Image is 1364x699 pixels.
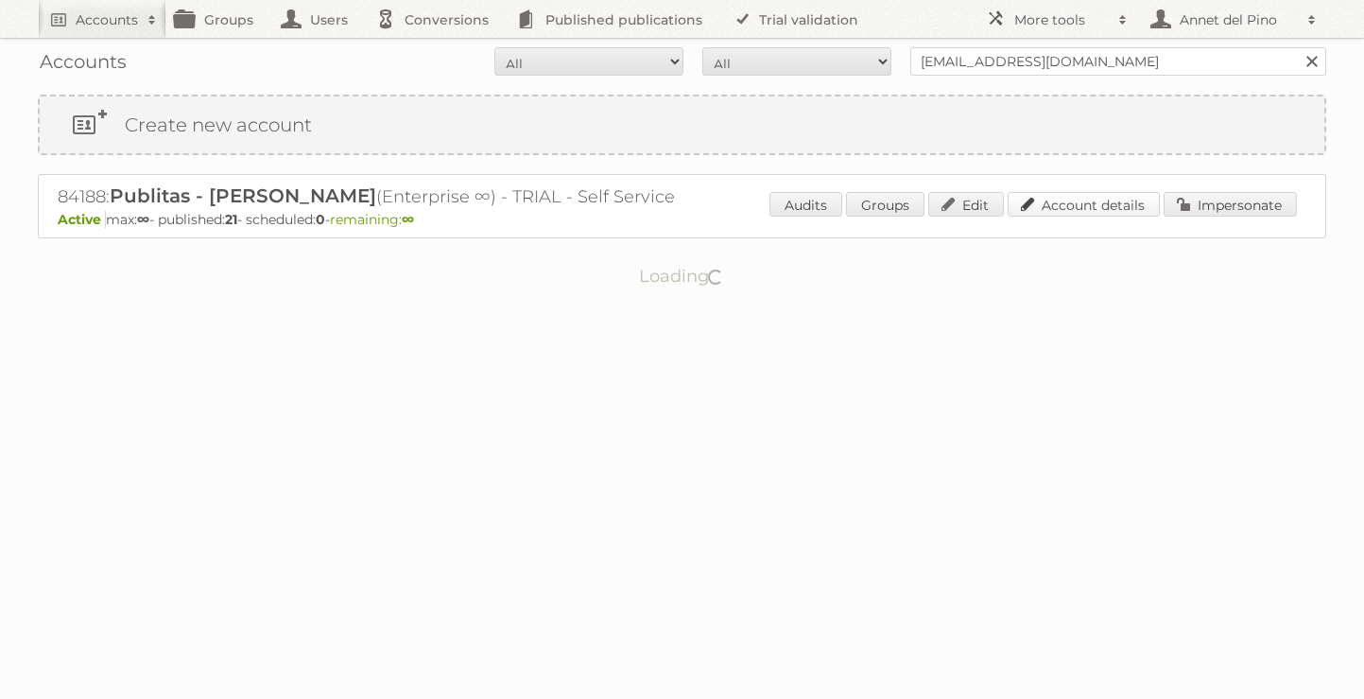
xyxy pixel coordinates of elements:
[579,257,785,295] p: Loading
[40,96,1324,153] a: Create new account
[846,192,924,217] a: Groups
[58,211,1306,228] p: max: - published: - scheduled: -
[769,192,842,217] a: Audits
[928,192,1004,217] a: Edit
[316,211,325,228] strong: 0
[402,211,414,228] strong: ∞
[110,184,376,207] span: Publitas - [PERSON_NAME]
[1014,10,1109,29] h2: More tools
[225,211,237,228] strong: 21
[76,10,138,29] h2: Accounts
[1175,10,1298,29] h2: Annet del Pino
[1164,192,1297,217] a: Impersonate
[330,211,414,228] span: remaining:
[1008,192,1160,217] a: Account details
[137,211,149,228] strong: ∞
[58,211,106,228] span: Active
[58,184,719,209] h2: 84188: (Enterprise ∞) - TRIAL - Self Service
